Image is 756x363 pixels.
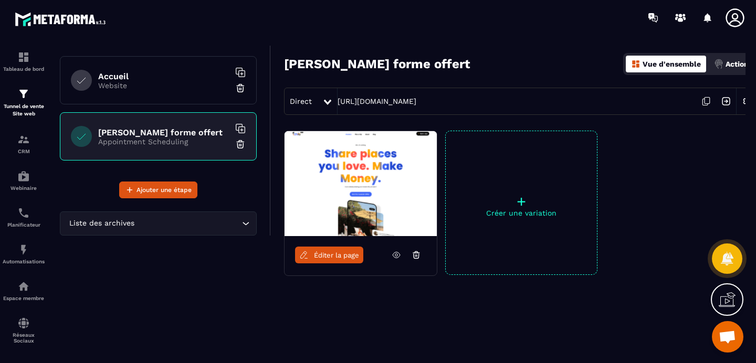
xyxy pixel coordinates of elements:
img: formation [17,51,30,63]
p: Créer une variation [446,209,597,217]
h6: [PERSON_NAME] forme offert [98,127,229,137]
a: [URL][DOMAIN_NAME] [338,97,416,105]
a: schedulerschedulerPlanificateur [3,199,45,236]
span: Éditer la page [314,251,359,259]
img: social-network [17,317,30,329]
a: automationsautomationsAutomatisations [3,236,45,272]
p: Actions [726,60,752,68]
img: automations [17,243,30,256]
span: Direct [290,97,312,105]
img: trash [235,139,246,150]
a: social-networksocial-networkRéseaux Sociaux [3,309,45,351]
a: automationsautomationsWebinaire [3,162,45,199]
a: formationformationTunnel de vente Site web [3,80,45,125]
p: CRM [3,148,45,154]
img: formation [17,88,30,100]
img: automations [17,280,30,293]
img: trash [235,83,246,93]
img: formation [17,133,30,146]
p: Webinaire [3,185,45,191]
img: logo [15,9,109,29]
a: formationformationCRM [3,125,45,162]
span: Ajouter une étape [136,185,192,195]
img: actions.d6e523a2.png [714,59,723,69]
span: Liste des archives [67,218,136,229]
img: scheduler [17,207,30,219]
a: Éditer la page [295,247,363,263]
img: image [285,131,437,236]
button: Ajouter une étape [119,181,197,198]
input: Search for option [136,218,239,229]
h3: [PERSON_NAME] forme offert [284,57,470,71]
a: automationsautomationsEspace membre [3,272,45,309]
img: dashboard-orange.40269519.svg [631,59,640,69]
h6: Accueil [98,71,229,81]
div: Ouvrir le chat [712,321,743,353]
p: Planificateur [3,222,45,228]
p: Automatisations [3,259,45,264]
div: Search for option [60,211,257,236]
p: Tunnel de vente Site web [3,103,45,118]
p: Tableau de bord [3,66,45,72]
p: + [446,194,597,209]
img: arrow-next.bcc2205e.svg [716,91,736,111]
p: Espace membre [3,295,45,301]
p: Website [98,81,229,90]
p: Réseaux Sociaux [3,332,45,344]
a: formationformationTableau de bord [3,43,45,80]
p: Vue d'ensemble [643,60,701,68]
p: Appointment Scheduling [98,137,229,146]
img: automations [17,170,30,183]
